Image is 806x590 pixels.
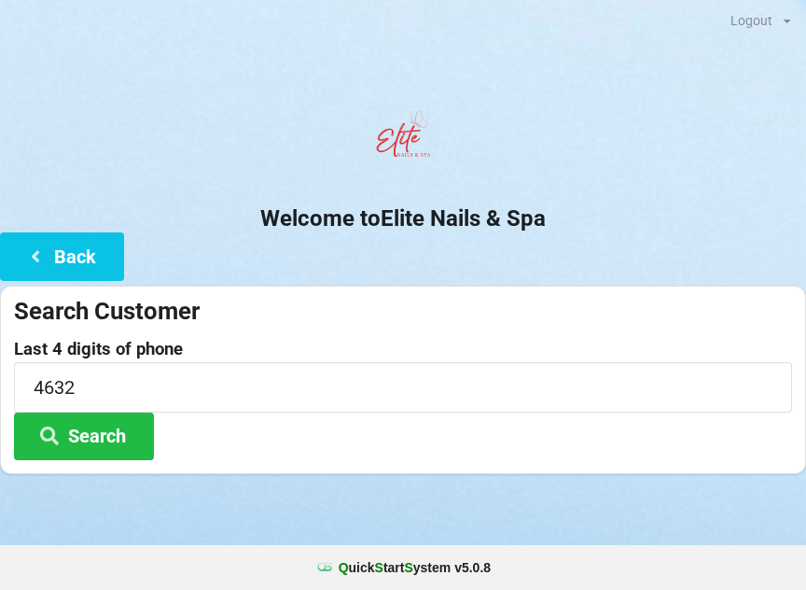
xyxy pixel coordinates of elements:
div: Search Customer [14,296,792,327]
span: Q [339,560,349,575]
div: Logout [730,14,772,27]
img: EliteNailsSpa-Logo1.png [366,102,440,176]
img: favicon.ico [315,558,334,577]
b: uick tart ystem v 5.0.8 [339,558,491,577]
span: S [375,560,383,575]
span: S [404,560,412,575]
label: Last 4 digits of phone [14,340,792,358]
button: Search [14,413,154,460]
input: 0000 [14,362,792,412]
